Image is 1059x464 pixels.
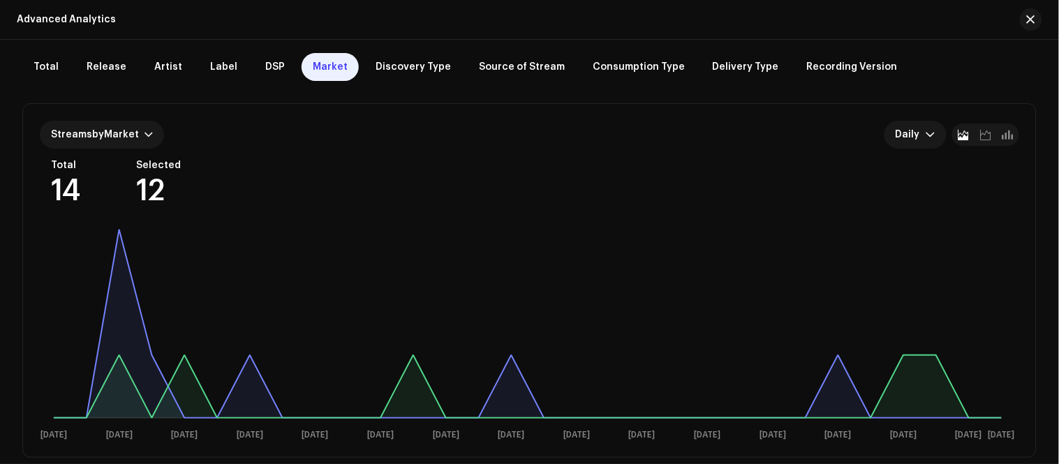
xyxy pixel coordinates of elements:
[593,61,685,73] span: Consumption Type
[891,431,917,440] text: [DATE]
[210,61,237,73] span: Label
[563,431,590,440] text: [DATE]
[36,36,154,47] div: Domain: [DOMAIN_NAME]
[433,431,459,440] text: [DATE]
[760,431,786,440] text: [DATE]
[302,431,329,440] text: [DATE]
[807,61,898,73] span: Recording Version
[367,431,394,440] text: [DATE]
[896,121,926,149] span: Daily
[38,81,49,92] img: tab_domain_overview_orange.svg
[629,431,656,440] text: [DATE]
[139,81,150,92] img: tab_keywords_by_traffic_grey.svg
[956,431,982,440] text: [DATE]
[22,36,34,47] img: website_grey.svg
[926,121,935,149] div: dropdown trigger
[498,431,525,440] text: [DATE]
[376,61,451,73] span: Discovery Type
[154,82,235,91] div: Keywords by Traffic
[237,431,263,440] text: [DATE]
[988,431,1015,440] text: [DATE]
[39,22,68,33] div: v 4.0.25
[22,22,34,33] img: logo_orange.svg
[313,61,348,73] span: Market
[265,61,285,73] span: DSP
[825,431,852,440] text: [DATE]
[695,431,721,440] text: [DATE]
[479,61,565,73] span: Source of Stream
[53,82,125,91] div: Domain Overview
[713,61,779,73] span: Delivery Type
